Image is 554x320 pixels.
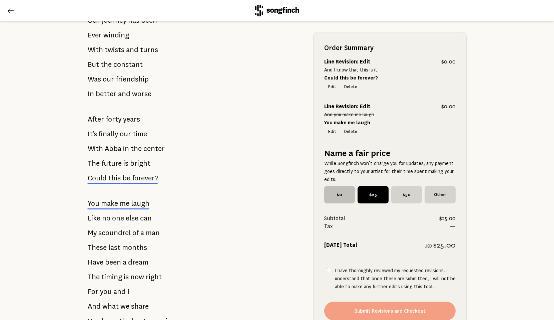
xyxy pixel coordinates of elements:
span: Could [88,174,107,182]
span: a [140,226,144,239]
span: better [96,87,116,101]
span: our [120,127,131,141]
button: Delete [340,82,361,92]
span: For [88,285,98,298]
strong: [DATE] Total [324,242,358,248]
span: My [88,226,97,239]
p: While Songfinch won’t charge you for updates, any payment goes directly to your artist for their ... [324,159,456,183]
span: Other [425,186,456,203]
span: a [123,256,126,269]
input: I have thoroughly reviewed my requested revisions. I understand that once these are submitted, I ... [327,268,331,272]
button: Delete [340,127,361,136]
span: is [123,157,128,170]
span: we [120,300,129,313]
span: forty [106,113,121,126]
strong: Line Revision: Edit [324,104,371,110]
span: the [131,142,142,155]
span: time [133,127,147,141]
span: what [102,300,119,313]
span: Subtotal [324,214,439,222]
span: The [88,270,100,284]
span: After [88,113,104,126]
span: now [130,270,144,284]
span: $50 [391,186,422,203]
span: future [101,157,122,170]
h2: Order Summary [324,43,456,52]
span: worse [132,87,151,101]
span: and [126,43,138,56]
span: dream [128,256,148,269]
span: $0 [324,186,355,203]
strong: Line Revision: Edit [324,59,371,65]
span: is [124,270,129,284]
span: With [88,43,103,56]
span: — [450,222,456,230]
span: Ever [88,28,102,42]
span: Was [88,72,101,86]
span: years [123,113,140,126]
span: turns [140,43,158,56]
span: $25.00 [439,214,456,222]
span: I [127,285,129,298]
span: this [108,174,121,182]
span: one [112,211,124,225]
span: These [88,241,107,254]
span: and [118,87,130,101]
span: else [126,211,138,225]
span: can [140,211,152,225]
span: It's [88,127,97,141]
span: been [105,256,121,269]
strong: You make me laugh [324,120,370,125]
span: And [88,300,101,313]
span: timing [101,270,122,284]
span: $0.00 [441,58,456,66]
span: forever? [132,174,158,182]
span: You [88,199,99,207]
span: winding [103,28,129,42]
span: With [88,142,103,155]
span: last [108,241,120,254]
span: right [146,270,162,284]
span: Tax [324,222,450,230]
h5: Name a fair price [324,147,456,159]
s: And you make me laugh [324,112,374,117]
span: be [122,174,130,182]
span: finally [99,127,118,141]
p: I have thoroughly reviewed my requested revisions. I understand that once these are submitted, I ... [335,267,456,291]
span: of [132,226,139,239]
span: The [88,157,100,170]
span: Like [88,211,100,225]
span: no [102,211,110,225]
span: constant [113,58,143,71]
strong: Could this be forever? [324,75,378,81]
span: me [120,199,129,207]
span: $25.00 [433,241,456,249]
span: share [131,300,149,313]
span: months [122,241,147,254]
span: Abba [105,142,121,155]
span: bright [130,157,150,170]
s: And I know that this is it [324,67,378,72]
span: $0.00 [441,103,456,111]
span: and [113,285,126,298]
span: friendship [116,72,149,86]
span: twists [105,43,124,56]
span: you [100,285,112,298]
span: USD [425,244,432,249]
span: Have [88,256,103,269]
span: the [101,58,112,71]
span: in [123,142,129,155]
span: make [101,199,118,207]
span: man [146,226,160,239]
span: our [103,72,114,86]
span: $25 [358,186,389,203]
span: center [143,142,165,155]
button: Edit [324,82,340,92]
span: But [88,58,99,71]
span: laugh [131,199,149,207]
button: Edit [324,127,340,136]
span: In [88,87,94,101]
span: scoundrel [98,226,131,239]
